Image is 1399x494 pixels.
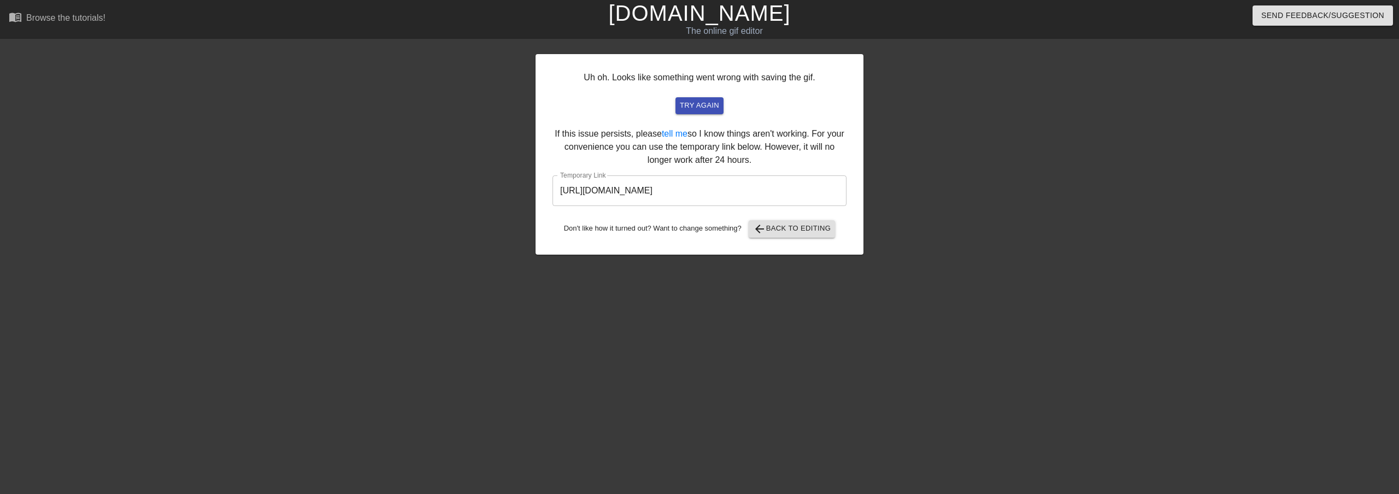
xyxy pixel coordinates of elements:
[1261,9,1384,22] span: Send Feedback/Suggestion
[9,10,105,27] a: Browse the tutorials!
[675,97,724,114] button: try again
[536,54,863,255] div: Uh oh. Looks like something went wrong with saving the gif. If this issue persists, please so I k...
[608,1,790,25] a: [DOMAIN_NAME]
[680,99,719,112] span: try again
[552,220,847,238] div: Don't like how it turned out? Want to change something?
[26,13,105,22] div: Browse the tutorials!
[749,220,836,238] button: Back to Editing
[753,222,831,236] span: Back to Editing
[9,10,22,23] span: menu_book
[472,25,977,38] div: The online gif editor
[552,175,847,206] input: bare
[753,222,766,236] span: arrow_back
[1253,5,1393,26] button: Send Feedback/Suggestion
[662,129,687,138] a: tell me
